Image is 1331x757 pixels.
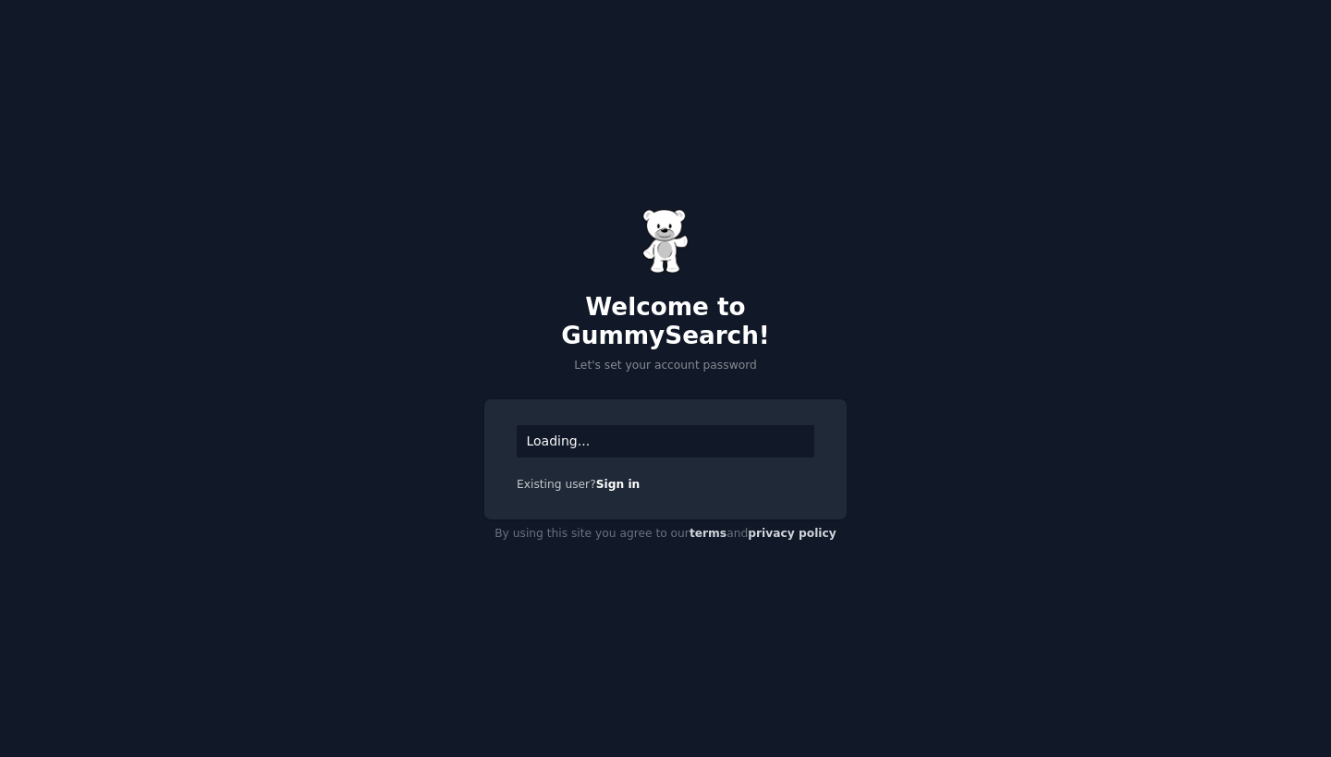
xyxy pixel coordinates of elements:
a: privacy policy [748,527,836,540]
h2: Welcome to GummySearch! [484,293,847,351]
span: Existing user? [517,478,596,491]
a: Sign in [596,478,641,491]
p: Let's set your account password [484,358,847,374]
div: By using this site you agree to our and [484,519,847,549]
div: Loading... [517,425,814,458]
a: terms [690,527,727,540]
img: Gummy Bear [642,209,689,274]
